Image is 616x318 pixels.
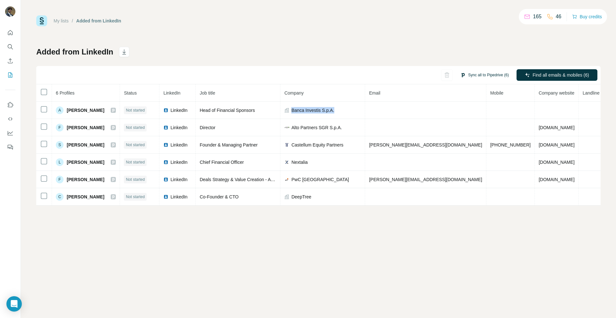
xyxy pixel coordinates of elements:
[56,141,64,149] div: S
[56,176,64,183] div: F
[539,125,575,130] span: [DOMAIN_NAME]
[56,90,74,96] span: 6 Profiles
[284,160,289,165] img: company-logo
[291,124,342,131] span: Alto Partners SGR S.p.A.
[36,15,47,26] img: Surfe Logo
[126,177,145,182] span: Not started
[583,90,600,96] span: Landline
[539,142,575,147] span: [DOMAIN_NAME]
[5,113,15,125] button: Use Surfe API
[170,142,187,148] span: LinkedIn
[533,72,589,78] span: Find all emails & mobiles (6)
[284,142,289,147] img: company-logo
[124,90,137,96] span: Status
[67,176,104,183] span: [PERSON_NAME]
[572,12,602,21] button: Buy credits
[170,107,187,113] span: LinkedIn
[5,141,15,153] button: Feedback
[284,90,304,96] span: Company
[539,177,575,182] span: [DOMAIN_NAME]
[170,124,187,131] span: LinkedIn
[67,124,104,131] span: [PERSON_NAME]
[163,108,168,113] img: LinkedIn logo
[5,69,15,81] button: My lists
[67,194,104,200] span: [PERSON_NAME]
[369,90,380,96] span: Email
[533,13,542,21] p: 165
[291,107,334,113] span: Banca Investis S.p.A.
[5,6,15,17] img: Avatar
[369,177,482,182] span: [PERSON_NAME][EMAIL_ADDRESS][DOMAIN_NAME]
[163,142,168,147] img: LinkedIn logo
[456,70,513,80] button: Sync all to Pipedrive (6)
[163,125,168,130] img: LinkedIn logo
[539,90,574,96] span: Company website
[5,127,15,139] button: Dashboard
[54,18,69,23] a: My lists
[163,194,168,199] img: LinkedIn logo
[200,194,238,199] span: Co-Founder & CTO
[67,142,104,148] span: [PERSON_NAME]
[6,296,22,312] div: Open Intercom Messenger
[5,27,15,38] button: Quick start
[56,193,64,201] div: C
[539,160,575,165] span: [DOMAIN_NAME]
[490,142,531,147] span: [PHONE_NUMBER]
[36,47,113,57] h1: Added from LinkedIn
[67,107,104,113] span: [PERSON_NAME]
[369,142,482,147] span: [PERSON_NAME][EMAIL_ADDRESS][DOMAIN_NAME]
[163,90,180,96] span: LinkedIn
[517,69,597,81] button: Find all emails & mobiles (6)
[56,158,64,166] div: L
[126,194,145,200] span: Not started
[126,125,145,130] span: Not started
[490,90,503,96] span: Mobile
[200,177,287,182] span: Deals Strategy & Value Creation - Associate
[170,176,187,183] span: LinkedIn
[163,177,168,182] img: LinkedIn logo
[72,18,73,24] li: /
[170,194,187,200] span: LinkedIn
[284,177,289,182] img: company-logo
[170,159,187,165] span: LinkedIn
[291,159,308,165] span: Nextalia
[163,160,168,165] img: LinkedIn logo
[56,124,64,131] div: F
[200,108,255,113] span: Head of Financial Sponsors
[291,176,349,183] span: PwC [GEOGRAPHIC_DATA]
[56,106,64,114] div: A
[5,41,15,53] button: Search
[67,159,104,165] span: [PERSON_NAME]
[556,13,561,21] p: 46
[291,142,343,148] span: Castellum Equity Partners
[5,55,15,67] button: Enrich CSV
[200,142,258,147] span: Founder & Managing Partner
[200,125,215,130] span: Director
[126,159,145,165] span: Not started
[76,18,121,24] div: Added from LinkedIn
[126,107,145,113] span: Not started
[5,99,15,111] button: Use Surfe on LinkedIn
[126,142,145,148] span: Not started
[291,194,311,200] span: DeepTree
[284,125,289,130] img: company-logo
[200,90,215,96] span: Job title
[200,160,244,165] span: Chief Financial Officer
